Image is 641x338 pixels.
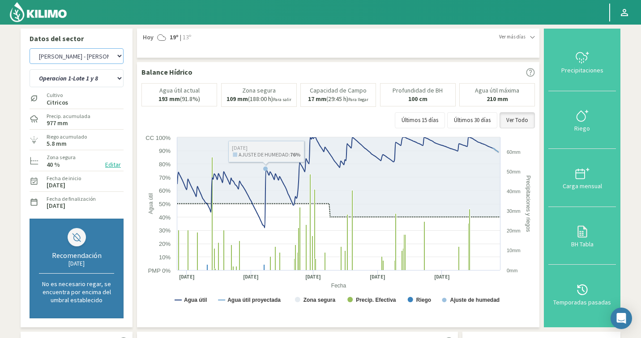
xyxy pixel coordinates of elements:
text: 50% [159,201,171,207]
label: Precip. acumulada [47,112,90,120]
text: Precipitaciones y riegos [525,175,531,232]
label: Zona segura [47,153,76,161]
button: Precipitaciones [548,33,616,91]
text: 90% [159,148,171,154]
text: 10mm [507,248,521,253]
p: Zona segura [242,87,276,94]
div: Recomendación [39,251,114,260]
text: [DATE] [305,274,321,280]
label: Riego acumulado [47,133,87,141]
label: Fecha de finalización [47,195,96,203]
div: Riego [551,125,613,131]
text: Agua útil [184,297,207,303]
text: Agua útil proyectada [227,297,281,303]
text: 30mm [507,208,521,214]
text: 60% [159,187,171,194]
p: Capacidad de Campo [310,87,367,94]
text: PMP 0% [148,267,171,274]
text: CC 100% [145,135,171,141]
img: Kilimo [9,1,68,23]
b: 193 mm [158,95,180,103]
label: 977 mm [47,120,68,126]
button: Últimos 15 días [395,112,445,128]
div: [DATE] [39,260,114,267]
button: Carga mensual [548,149,616,207]
label: [DATE] [47,203,65,209]
text: 40mm [507,189,521,194]
button: Temporadas pasadas [548,265,616,323]
span: 13º [181,33,191,42]
p: (91.8%) [158,96,200,102]
small: Para salir [273,97,291,102]
text: 80% [159,161,171,168]
text: 20mm [507,228,521,233]
text: Agua útil [148,193,154,214]
text: Riego [416,297,431,303]
text: [DATE] [370,274,385,280]
p: Balance Hídrico [141,67,192,77]
strong: 19º [170,33,179,41]
text: 10% [159,254,171,261]
text: 60mm [507,149,521,155]
p: Agua útil máxima [475,87,519,94]
button: Ver Todo [500,112,535,128]
label: Citricos [47,100,68,106]
b: 100 cm [408,95,427,103]
text: Ajuste de humedad [450,297,500,303]
p: Datos del sector [30,33,124,44]
text: 70% [159,174,171,181]
span: | [180,33,181,42]
label: [DATE] [47,182,65,188]
text: Zona segura [303,297,336,303]
button: Riego [548,91,616,149]
text: 50mm [507,169,521,174]
div: Open Intercom Messenger [611,308,632,329]
span: Hoy [141,33,154,42]
label: Fecha de inicio [47,174,81,182]
p: Profundidad de BH [393,87,443,94]
div: Carga mensual [551,183,613,189]
button: Últimos 30 días [447,112,497,128]
button: Editar [103,160,124,170]
label: 5.8 mm [47,141,67,147]
text: 30% [159,227,171,234]
text: Precip. Efectiva [356,297,396,303]
text: 0mm [507,268,517,273]
span: Ver más días [499,33,526,41]
label: 40 % [47,162,60,168]
small: Para llegar [348,97,368,102]
button: BH Tabla [548,207,616,265]
div: Temporadas pasadas [551,299,613,305]
text: 20% [159,241,171,247]
p: Agua útil actual [159,87,200,94]
text: [DATE] [434,274,450,280]
text: 40% [159,214,171,221]
b: 210 mm [487,95,508,103]
text: Fecha [331,283,346,289]
p: (188:00 h) [226,96,291,103]
p: (29:45 h) [308,96,368,103]
text: [DATE] [243,274,259,280]
div: Precipitaciones [551,67,613,73]
label: Cultivo [47,91,68,99]
text: [DATE] [179,274,195,280]
b: 109 mm [226,95,248,103]
b: 17 mm [308,95,326,103]
div: BH Tabla [551,241,613,247]
p: No es necesario regar, se encuentra por encima del umbral establecido [39,280,114,304]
